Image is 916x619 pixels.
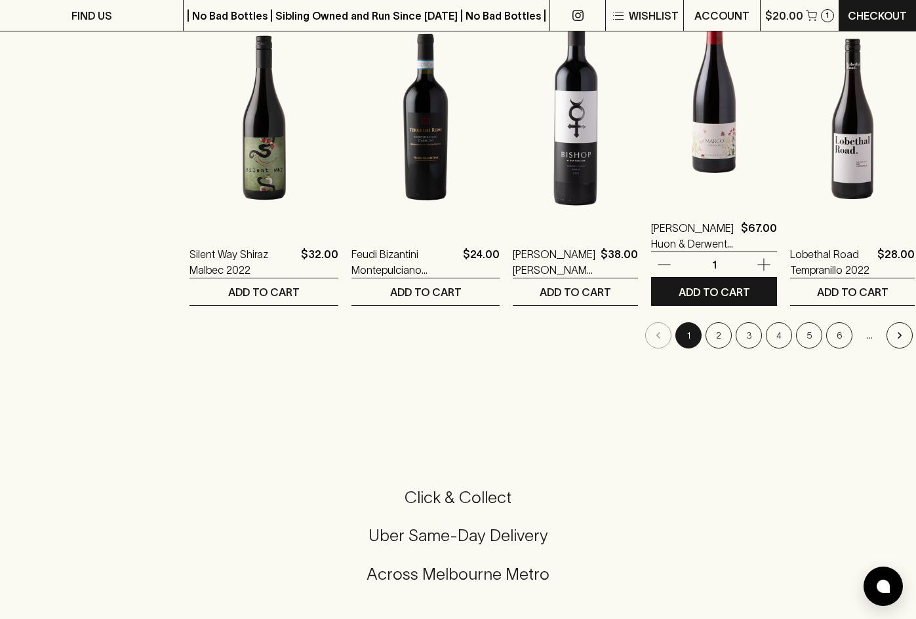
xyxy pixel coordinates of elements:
[817,284,888,300] p: ADD TO CART
[877,580,890,593] img: bubble-icon
[790,246,872,278] a: Lobethal Road Tempranillo 2022
[736,322,762,348] button: Go to page 3
[16,525,900,546] h5: Uber Same-Day Delivery
[351,278,500,305] button: ADD TO CART
[886,322,913,348] button: Go to next page
[463,246,500,278] p: $24.00
[790,278,915,305] button: ADD TO CART
[766,322,792,348] button: Go to page 4
[540,284,611,300] p: ADD TO CART
[390,284,462,300] p: ADD TO CART
[826,12,829,19] p: 1
[228,284,300,300] p: ADD TO CART
[877,246,915,278] p: $28.00
[16,487,900,508] h5: Click & Collect
[601,246,638,278] p: $38.00
[765,8,803,24] p: $20.00
[848,8,907,24] p: Checkout
[675,322,702,348] button: page 1
[706,322,732,348] button: Go to page 2
[651,278,777,305] button: ADD TO CART
[301,246,338,278] p: $32.00
[513,246,595,278] a: [PERSON_NAME] [PERSON_NAME] 2021
[513,278,638,305] button: ADD TO CART
[189,278,338,305] button: ADD TO CART
[651,220,736,252] a: [PERSON_NAME] Huon & Derwent Pinot Noir 2023
[796,322,822,348] button: Go to page 5
[694,8,749,24] p: ACCOUNT
[189,322,915,348] nav: pagination navigation
[826,322,852,348] button: Go to page 6
[698,257,730,272] p: 1
[679,284,750,300] p: ADD TO CART
[856,322,883,348] div: …
[741,220,777,252] p: $67.00
[16,563,900,585] h5: Across Melbourne Metro
[189,246,296,278] a: Silent Way Shiraz Malbec 2022
[71,8,112,24] p: FIND US
[629,8,679,24] p: Wishlist
[351,246,458,278] a: Feudi Bizantini Montepulciano d’Abruzzo [GEOGRAPHIC_DATA][PERSON_NAME] 2022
